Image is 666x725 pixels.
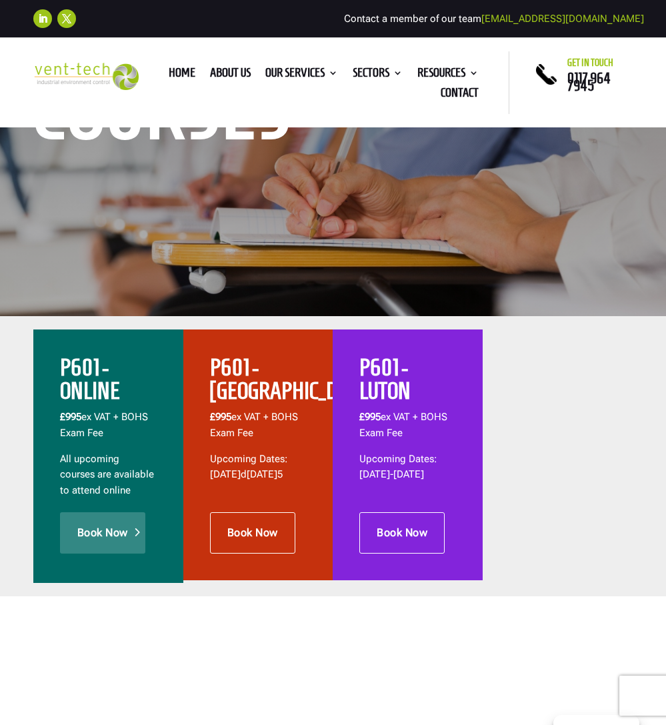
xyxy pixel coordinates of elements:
a: Book Now [60,512,145,554]
span: Get in touch [567,57,613,68]
a: Our Services [265,68,338,83]
h2: P601 - [GEOGRAPHIC_DATA] [210,356,307,410]
span: £995 [359,411,381,423]
a: 0117 964 7945 [567,70,611,93]
span: All upcoming courses are available to attend online [60,453,154,497]
p: ex VAT + BOHS Exam Fee [210,410,307,452]
p: ex VAT + BOHS Exam Fee [359,410,456,452]
a: Resources [417,68,479,83]
a: About us [210,68,251,83]
h2: P601 - ONLINE [60,356,157,410]
img: 2023-09-27T08_35_16.549ZVENT-TECH---Clear-background [33,63,139,90]
h2: P601 - LUTON [359,356,456,410]
a: Contact [441,88,479,103]
a: Follow on X [57,9,76,28]
a: Sectors [353,68,403,83]
p: Upcoming Dates: [DATE]-[DATE] [359,452,456,484]
a: Home [169,68,195,83]
p: ex VAT + BOHS Exam Fee [60,410,157,452]
a: Book Now [210,512,295,554]
a: [EMAIL_ADDRESS][DOMAIN_NAME] [481,13,644,25]
a: Follow on LinkedIn [33,9,52,28]
p: Upcoming Dates: [DATE]d[DATE]5 [210,452,307,484]
h1: P601 Courses [33,15,440,149]
span: Contact a member of our team [344,13,644,25]
span: £995 [210,411,231,423]
a: Book Now [359,512,445,554]
b: £995 [60,411,81,423]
